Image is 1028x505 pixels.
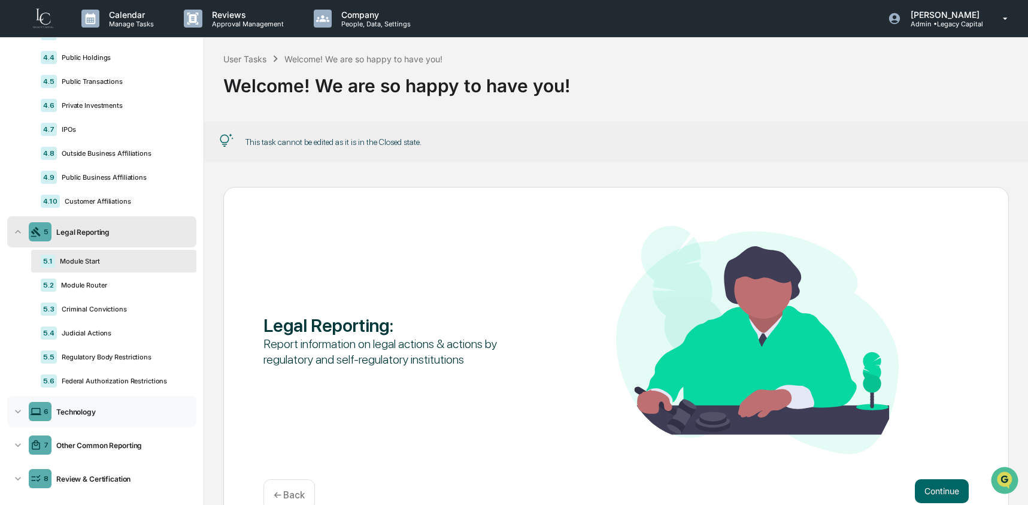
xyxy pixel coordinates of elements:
[12,175,22,185] div: 🔎
[57,329,187,337] div: Judicial Actions
[57,77,187,86] div: Public Transactions
[82,146,153,168] a: 🗄️Attestations
[263,336,546,367] div: Report information on legal actions & actions by regulatory and self-regulatory institutions
[41,92,196,104] div: Start new chat
[274,489,305,501] p: ← Back
[57,101,187,110] div: Private Investments
[7,146,82,168] a: 🖐️Preclearance
[57,353,187,361] div: Regulatory Body Restrictions
[57,305,187,313] div: Criminal Convictions
[332,10,417,20] p: Company
[44,441,48,449] div: 7
[41,171,57,184] div: 4.9
[12,25,218,44] p: How can we help?
[245,137,421,147] div: This task cannot be edited as it is in the Closed state.
[41,374,57,388] div: 5.6
[55,257,187,265] div: Module Start
[60,197,187,205] div: Customer Affiliations
[284,54,442,64] div: Welcome! We are so happy to have you!
[44,474,48,483] div: 8
[57,173,187,182] div: Public Business Affiliations
[204,95,218,110] button: Start new chat
[202,10,290,20] p: Reviews
[57,125,187,134] div: IPOs
[24,151,77,163] span: Preclearance
[51,441,192,450] div: Other Common Reporting
[41,147,57,160] div: 4.8
[56,281,187,289] div: Module Router
[51,474,192,483] div: Review & Certification
[44,228,48,236] div: 5
[41,51,57,64] div: 4.4
[41,255,55,268] div: 5.1
[99,10,160,20] p: Calendar
[84,202,145,212] a: Powered byPylon
[99,20,160,28] p: Manage Tasks
[616,226,899,453] img: Legal Reporting
[57,377,187,385] div: Federal Authorization Restrictions
[57,149,187,158] div: Outside Business Affiliations
[12,92,34,113] img: 1746055101610-c473b297-6a78-478c-a979-82029cc54cd1
[24,174,75,186] span: Data Lookup
[41,279,56,292] div: 5.2
[41,303,57,316] div: 5.3
[263,315,546,336] div: Legal Reporting :
[57,53,187,62] div: Public Holdings
[44,407,48,416] div: 6
[7,169,80,190] a: 🔎Data Lookup
[99,151,148,163] span: Attestations
[990,465,1022,498] iframe: Open customer support
[223,54,266,64] div: User Tasks
[51,228,192,237] div: Legal Reporting
[901,20,985,28] p: Admin • Legacy Capital
[119,203,145,212] span: Pylon
[41,123,57,136] div: 4.7
[87,152,96,162] div: 🗄️
[51,407,192,416] div: Technology
[915,479,969,503] button: Continue
[219,134,234,148] img: Tip
[41,326,57,340] div: 5.4
[41,350,57,364] div: 5.5
[29,7,57,30] img: logo
[41,104,151,113] div: We're available if you need us!
[202,20,290,28] p: Approval Management
[901,10,985,20] p: [PERSON_NAME]
[41,195,60,208] div: 4.10
[332,20,417,28] p: People, Data, Settings
[223,65,1009,96] div: Welcome! We are so happy to have you!
[41,75,57,88] div: 4.5
[41,99,57,112] div: 4.6
[12,152,22,162] div: 🖐️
